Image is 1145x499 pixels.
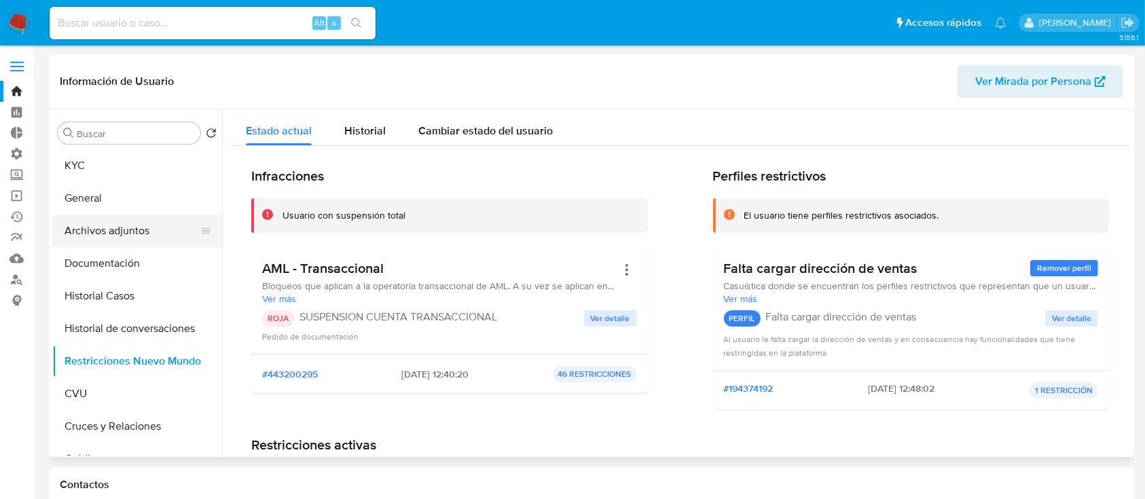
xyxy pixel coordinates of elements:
[52,215,211,247] button: Archivos adjuntos
[52,377,222,410] button: CVU
[314,16,325,29] span: Alt
[52,182,222,215] button: General
[958,65,1123,98] button: Ver Mirada por Persona
[206,128,217,143] button: Volver al orden por defecto
[52,247,222,280] button: Documentación
[1039,16,1116,29] p: emmanuel.vitiello@mercadolibre.com
[332,16,336,29] span: s
[52,312,222,345] button: Historial de conversaciones
[52,345,222,377] button: Restricciones Nuevo Mundo
[975,65,1091,98] span: Ver Mirada por Persona
[52,149,222,182] button: KYC
[52,280,222,312] button: Historial Casos
[342,14,370,33] button: search-icon
[52,443,222,475] button: Créditos
[50,14,376,32] input: Buscar usuario o caso...
[905,16,981,30] span: Accesos rápidos
[77,128,195,140] input: Buscar
[60,75,174,88] h1: Información de Usuario
[63,128,74,138] button: Buscar
[52,410,222,443] button: Cruces y Relaciones
[60,478,1123,492] h1: Contactos
[995,17,1006,29] a: Notificaciones
[1121,16,1135,30] a: Salir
